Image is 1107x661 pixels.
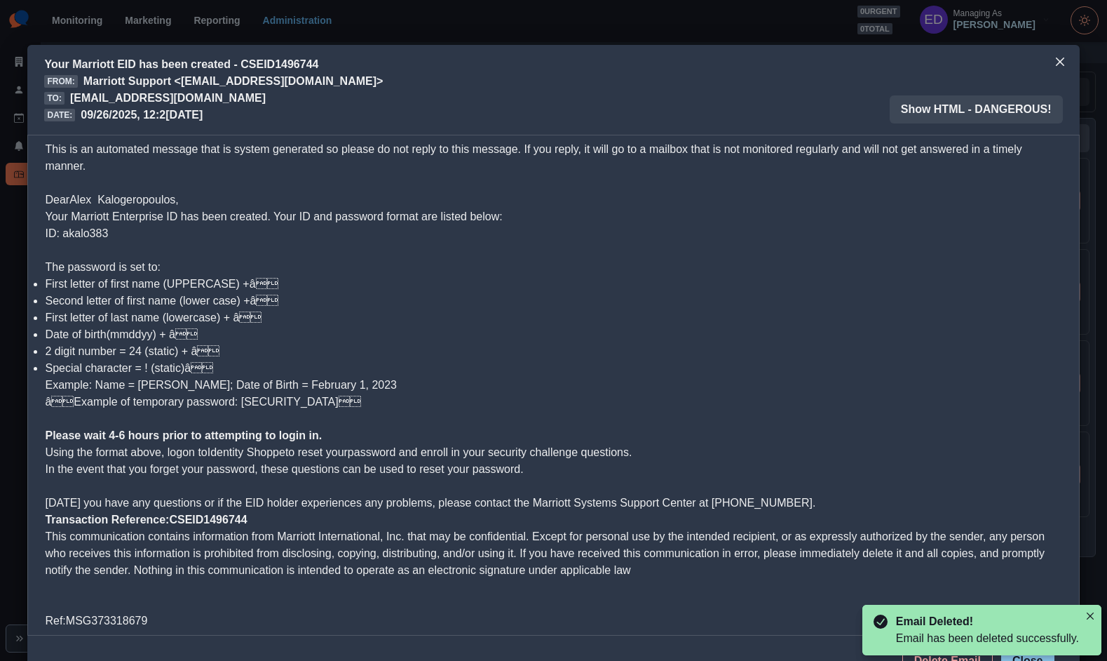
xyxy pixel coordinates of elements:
div: Email has been deleted successfully. [896,630,1079,647]
p: [EMAIL_ADDRESS][DOMAIN_NAME] [70,90,266,107]
span: Your Marriott Enterprise ID has been created. Your ID and password format are listed below: ID: a... [45,211,502,239]
strong: Please wait 4-6 hours prior to attempting to login in. [45,429,322,441]
p: 09/26/2025, 12:2[DATE] [81,107,203,123]
span: From: [44,75,77,88]
span: Date of birth [45,328,106,340]
span: In the event that you forget your password, these questions can be used to reset your password. [45,463,523,475]
p: Marriott Support <[EMAIL_ADDRESS][DOMAIN_NAME]> [83,73,383,90]
li: Second letter of first name (lower case) +â [45,293,1061,309]
p: âExample of temporary password: [SECURITY_DATA] [45,394,1061,410]
li: First letter of first name (UPPERCASE) +â [45,276,1061,293]
p: Alex Kalogeropoulos, [45,175,1061,208]
span: password and enroll in your security challenge questions. [45,446,632,458]
button: Show HTML - DANGEROUS! [890,95,1063,123]
p: Example: Name = [PERSON_NAME]; Date of Birth = February 1, 2023 [45,377,1061,394]
span: Using the format above, logon to to reset your [45,446,347,458]
p: Your Marriott EID has been created - CSEID1496744 [44,56,383,73]
span: This communication contains information from Marriott International, Inc. that may be confidentia... [45,530,1045,576]
span: Dear [45,194,69,206]
button: Close [1082,608,1099,625]
p: The password is set to: [45,259,1061,276]
span: To: [44,92,64,105]
p: [DATE] you have any questions or if the EID holder experiences any problems, please contact the M... [45,495,1061,512]
a: CSEID1496744 [169,514,247,526]
span: This is an automated message that is system generated so please do not reply to this message. If ... [45,143,1021,172]
li: 2 digit number = 24 (static) + â [45,343,1061,360]
span: Date: [44,109,75,121]
li: Special character = ! (static)â [45,360,1061,377]
button: Close [1049,51,1071,73]
li: First letter of last name (lowercase) + â [45,309,1061,326]
strong: Transaction Reference: [45,514,250,526]
li: (mmddyy) + â [45,326,1061,343]
a: Identity Shoppe [208,446,285,458]
div: Email Deleted! [896,613,1073,630]
div: Ref:MSG373318679 [45,613,1061,629]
